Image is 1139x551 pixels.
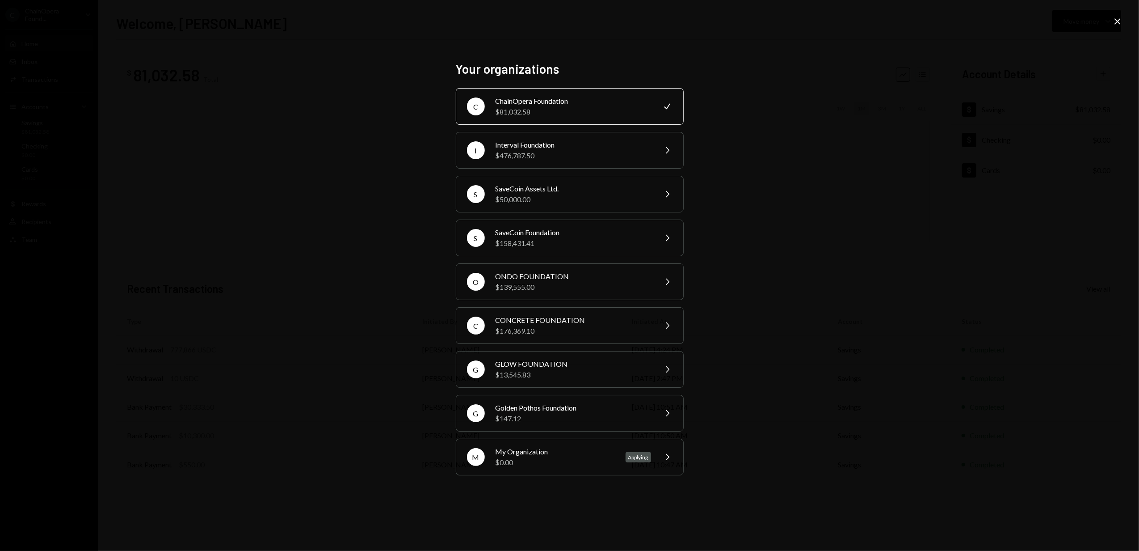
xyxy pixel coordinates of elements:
[456,132,684,169] button: IInterval Foundation$476,787.50
[496,403,651,413] div: Golden Pothos Foundation
[467,273,485,291] div: O
[496,238,651,249] div: $158,431.41
[467,97,485,115] div: C
[496,413,651,424] div: $147.12
[467,229,485,247] div: S
[467,185,485,203] div: S
[496,282,651,292] div: $139,555.00
[496,106,651,117] div: $81,032.58
[626,452,651,462] div: Applying
[496,446,615,457] div: My Organization
[456,395,684,432] button: GGolden Pothos Foundation$147.12
[496,457,615,468] div: $0.00
[496,183,651,194] div: SaveCoin Assets Ltd.
[496,315,651,326] div: CONCRETE FOUNDATION
[496,227,651,238] div: SaveCoin Foundation
[467,448,485,466] div: M
[496,194,651,205] div: $50,000.00
[496,326,651,336] div: $176,369.10
[496,96,651,106] div: ChainOpera Foundation
[456,439,684,475] button: MMy Organization$0.00Applying
[496,271,651,282] div: ONDO FOUNDATION
[456,263,684,300] button: OONDO FOUNDATION$139,555.00
[456,351,684,388] button: GGLOW FOUNDATION$13,545.83
[456,176,684,212] button: SSaveCoin Assets Ltd.$50,000.00
[456,220,684,256] button: SSaveCoin Foundation$158,431.41
[496,140,651,150] div: Interval Foundation
[467,317,485,335] div: C
[467,404,485,422] div: G
[496,150,651,161] div: $476,787.50
[456,307,684,344] button: CCONCRETE FOUNDATION$176,369.10
[496,369,651,380] div: $13,545.83
[496,359,651,369] div: GLOW FOUNDATION
[456,88,684,125] button: CChainOpera Foundation$81,032.58
[467,141,485,159] div: I
[456,60,684,78] h2: Your organizations
[467,360,485,378] div: G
